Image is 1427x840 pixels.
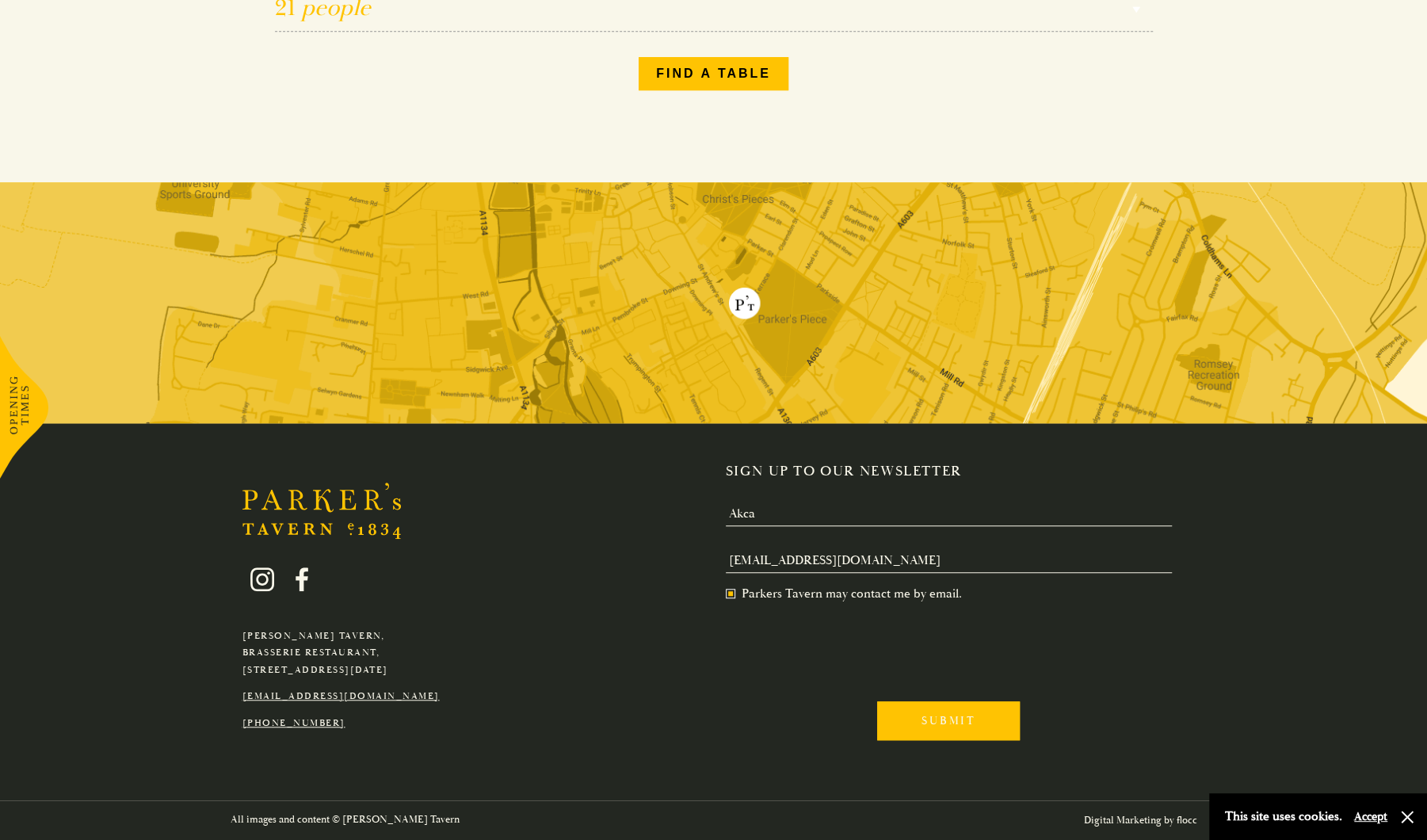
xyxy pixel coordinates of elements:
[726,586,962,601] label: Parkers Tavern may contact me by email.
[1225,805,1342,828] p: This site uses cookies.
[877,701,1020,740] input: Submit
[242,628,440,679] p: [PERSON_NAME] Tavern, Brasserie Restaurant, [STREET_ADDRESS][DATE]
[242,690,440,702] a: [EMAIL_ADDRESS][DOMAIN_NAME]
[1399,809,1415,825] button: Close and accept
[242,717,345,729] a: [PHONE_NUMBER]
[231,811,460,829] p: All images and content © [PERSON_NAME] Tavern
[726,463,1185,480] h2: Sign up to our newsletter
[1354,809,1387,824] button: Accept
[726,502,1173,526] input: Enter your name
[639,57,788,90] button: Find a table
[726,614,967,676] iframe: reCAPTCHA
[726,548,1173,573] input: Enter your email to subscribe to our newsletter
[1083,814,1196,827] a: Digital Marketing by flocc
